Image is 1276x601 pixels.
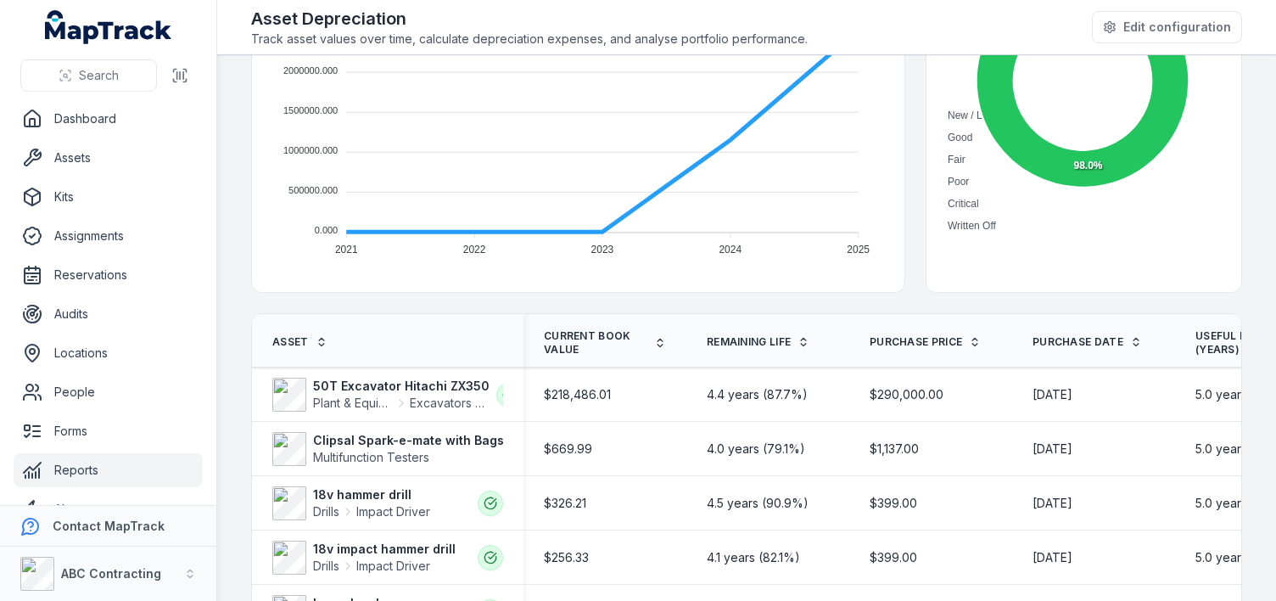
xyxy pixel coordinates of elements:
a: 50T Excavator Hitachi ZX350 [313,378,490,395]
a: Alerts [14,492,203,526]
span: [DATE] [1033,549,1072,566]
a: Forms [14,414,203,448]
a: People [14,375,203,409]
span: Current Book Value [544,329,647,357]
span: 5.0 years [1195,549,1247,566]
tspan: 2022 [463,244,486,256]
strong: ABC Contracting [61,566,161,581]
span: 4.1 years ( 82.1% ) [707,549,800,566]
a: 18v impact hammer drill [313,541,456,558]
a: MapTrack [45,10,172,44]
a: 18v hammer drill [313,486,430,503]
span: Good [948,132,972,143]
span: 4.4 years ( 87.7% ) [707,386,808,403]
span: 4.0 years ( 79.1% ) [707,441,805,458]
h2: Asset Depreciation [251,7,808,31]
span: Remaining Life [707,335,791,349]
tspan: 1000000.000 [283,145,338,155]
span: $399.00 [870,495,917,512]
span: 5.0 years [1195,386,1247,403]
span: Search [79,67,119,84]
tspan: 0.000 [315,225,339,235]
span: Fair [948,154,965,166]
span: Impact Driver [356,558,430,575]
a: Asset [272,335,327,349]
a: Remaining Life [707,335,809,349]
strong: Contact MapTrack [53,519,165,533]
span: $669.99 [544,441,592,458]
span: [DATE] [1033,441,1072,458]
span: Drills [313,503,339,520]
tspan: 500000.000 [288,185,338,195]
span: Purchase Price [870,335,962,349]
tspan: 2023 [591,244,614,256]
span: Asset [272,335,309,349]
tspan: 2024 [719,244,742,256]
span: $256.33 [544,549,589,566]
span: 5.0 years [1195,441,1247,458]
a: Kits [14,180,203,214]
button: Search [20,59,157,92]
tspan: 2021 [335,244,358,256]
span: [DATE] [1033,386,1072,403]
span: Excavators & Plant [410,395,490,412]
a: Reports [14,453,203,487]
span: $399.00 [870,549,917,566]
a: Current Book Value [544,329,666,357]
a: Audits [14,297,203,331]
a: Assignments [14,219,203,253]
button: Edit configuration [1092,11,1242,43]
a: Assets [14,141,203,175]
a: Purchase Price [870,335,981,349]
span: New / Like New [948,110,1018,121]
tspan: 2000000.000 [283,65,338,76]
a: Dashboard [14,102,203,136]
tspan: 1500000.000 [283,105,338,115]
span: Critical [948,198,979,210]
span: $290,000.00 [870,386,943,403]
span: Purchase Date [1033,335,1123,349]
span: $326.21 [544,495,586,512]
span: Written Off [948,220,996,232]
span: Plant & Equipment [313,395,393,412]
a: Purchase Date [1033,335,1142,349]
span: [DATE] [1033,495,1072,512]
span: Impact Driver [356,503,430,520]
span: Drills [313,558,339,575]
tspan: 2025 [847,244,870,256]
a: Clipsal Spark-e-mate with Bags & Accessories [313,432,594,449]
span: 5.0 years [1195,495,1247,512]
span: Poor [948,176,969,188]
span: Multifunction Testers [313,450,429,464]
a: Reservations [14,258,203,292]
a: Locations [14,336,203,370]
span: $1,137.00 [870,441,919,458]
span: $218,486.01 [544,386,611,403]
span: Track asset values over time, calculate depreciation expenses, and analyse portfolio performance. [251,31,808,48]
span: 4.5 years ( 90.9% ) [707,495,809,512]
